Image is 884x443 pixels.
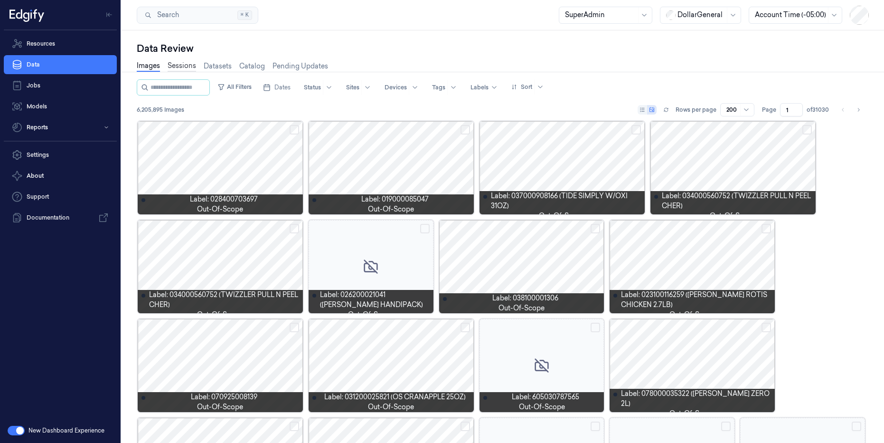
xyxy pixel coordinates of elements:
a: Catalog [239,61,265,71]
span: out-of-scope [197,204,243,214]
span: Label: 078000035322 ([PERSON_NAME] ZERO 2L) [621,389,771,409]
span: out-of-scope [368,402,414,412]
a: Datasets [204,61,232,71]
button: About [4,166,117,185]
span: out-of-scope [710,211,756,221]
span: Search [153,10,179,20]
button: All Filters [214,79,255,95]
a: Data [4,55,117,74]
span: out-of-scope [519,402,565,412]
span: Label: 026200021041 ([PERSON_NAME] HANDIPACK) [320,290,430,310]
span: Label: 605030787565 [512,392,579,402]
span: Label: 034000560752 (TWIZZLER PULL N PEEL CHER) [662,191,812,211]
button: Select row [591,224,600,233]
span: 6,205,895 Images [137,106,184,114]
button: Select row [631,125,641,135]
button: Reports [4,118,117,137]
button: Select row [461,323,470,332]
span: Label: 037000908166 (TIDE SIMPLY W/OXI 31OZ) [491,191,641,211]
button: Dates [259,80,294,95]
a: Sessions [168,61,196,72]
button: Go to next page [852,103,865,116]
span: Label: 070925008139 [191,392,257,402]
button: Select row [461,422,470,431]
span: of 31030 [807,106,829,114]
button: Select row [461,125,470,135]
span: out-of-scope [348,310,394,320]
a: Documentation [4,208,117,227]
span: Dates [274,83,291,92]
button: Toggle Navigation [102,7,117,22]
a: Models [4,97,117,116]
button: Select row [591,323,600,332]
span: out-of-scope [197,310,243,320]
button: Select row [290,422,299,431]
span: out-of-scope [539,211,585,221]
button: Search⌘K [137,7,258,24]
span: Label: 028400703697 [190,194,258,204]
a: Images [137,61,160,72]
a: Jobs [4,76,117,95]
a: Settings [4,145,117,164]
span: out-of-scope [197,402,243,412]
a: Resources [4,34,117,53]
span: Label: 038100001306 [492,293,558,303]
span: Label: 023100116259 ([PERSON_NAME] ROTIS CHICKEN 2.7LB) [621,290,771,310]
div: Data Review [137,42,869,55]
button: Select row [290,224,299,233]
button: Select row [762,224,771,233]
button: Select row [852,422,861,431]
button: Select row [420,224,430,233]
span: Label: 034000560752 (TWIZZLER PULL N PEEL CHER) [149,290,299,310]
button: Select row [802,125,812,135]
a: Pending Updates [273,61,328,71]
span: Label: 031200025821 (OS CRANAPPLE 25OZ) [324,392,466,402]
nav: pagination [837,103,865,116]
span: out-of-scope [669,409,715,419]
button: Select row [762,323,771,332]
span: Page [762,106,776,114]
button: Select row [721,422,731,431]
span: out-of-scope [368,204,414,214]
button: Select row [591,422,600,431]
a: Support [4,187,117,206]
button: Select row [290,323,299,332]
span: out-of-scope [669,310,715,320]
span: out-of-scope [498,303,545,313]
p: Rows per page [676,106,716,114]
span: Label: 019000085047 [361,194,429,204]
button: Select row [290,125,299,135]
